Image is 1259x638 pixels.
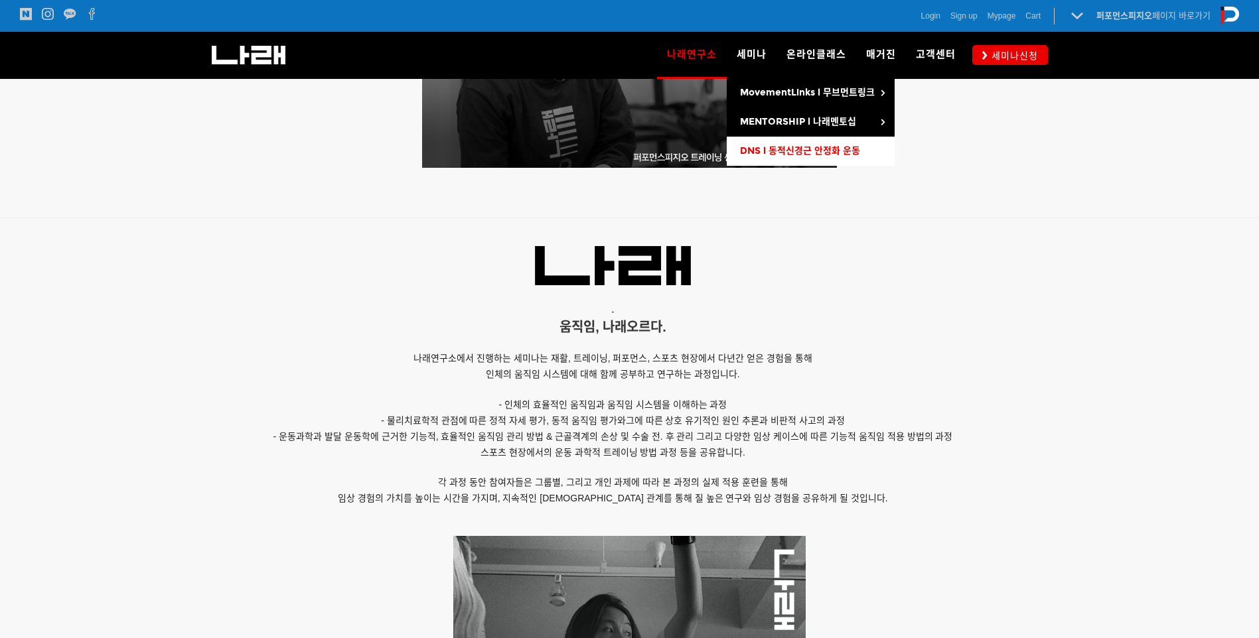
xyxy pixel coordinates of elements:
[667,44,717,65] span: 나래연구소
[740,116,856,127] span: MENTORSHIP l 나래멘토십
[481,447,745,458] span: 스포츠 현장에서의 운동 과학적 트레이닝 방법 과정 등을 공유합니다.
[972,45,1048,64] a: 세미나신청
[657,32,727,78] a: 나래연구소
[727,137,895,166] a: DNS l 동적신경근 안정화 운동
[856,32,906,78] a: 매거진
[950,9,978,23] a: Sign up
[786,48,846,60] span: 온라인클래스
[777,32,856,78] a: 온라인클래스
[338,493,888,503] span: 임상 경험의 가치를 높이는 시간을 가지며, 지속적인 [DEMOGRAPHIC_DATA] 관계를 통해 질 높은 연구와 임상 경험을 공유하게 될 것입니다.
[438,477,787,487] span: 각 과정 동안 참여자들은 그룹별, 그리고 개인 과제에 따라 본 과정의 실제 적용 훈련을 통해
[626,415,845,426] span: 그에 따른 상호 유기적인 원인 추론과 비판적 사고의 과정
[559,320,666,334] span: 움직임, 나래오르다.
[916,48,956,60] span: 고객센터
[921,9,940,23] a: Login
[727,78,895,107] a: MovementLinks l 무브먼트링크
[727,32,777,78] a: 세미나
[413,353,812,363] span: 나래연구소에서 진행하는 세미나는 재활, 트레이닝, 퍼포먼스, 스포츠 현장에서 다년간 얻은 경험을 통해
[737,48,767,60] span: 세미나
[1096,11,1152,21] strong: 퍼포먼스피지오
[535,246,691,285] img: 91e6efe50133a.png
[1096,11,1211,21] a: 퍼포먼스피지오페이지 바로가기
[486,369,739,379] span: 인체의 움직임 시스템에 대해 함께 공부하고 연구하는 과정입니다.
[906,32,966,78] a: 고객센터
[727,107,895,137] a: MENTORSHIP l 나래멘토십
[381,415,626,426] span: - 물리치료학적 관점에 따른 정적 자세 평가, 동적 움직임 평가와
[740,145,860,157] span: DNS l 동적신경근 안정화 운동
[866,48,896,60] span: 매거진
[215,304,1011,319] p: -
[740,87,875,98] span: MovementLinks l 무브먼트링크
[273,431,953,442] span: - 운동과학과 발달 운동학에 근거한 기능적, 효율적인 움직임 관리 방법 & 근골격계의 손상 및 수술 전. 후 관리 그리고 다양한 임상 케이스에 따른 기능적 움직임 적용 방법의 과정
[1025,9,1041,23] a: Cart
[988,49,1038,62] span: 세미나신청
[988,9,1016,23] a: Mypage
[499,399,727,410] span: - 인체의 효율적인 움직임과 움직임 시스템을 이해하는 과정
